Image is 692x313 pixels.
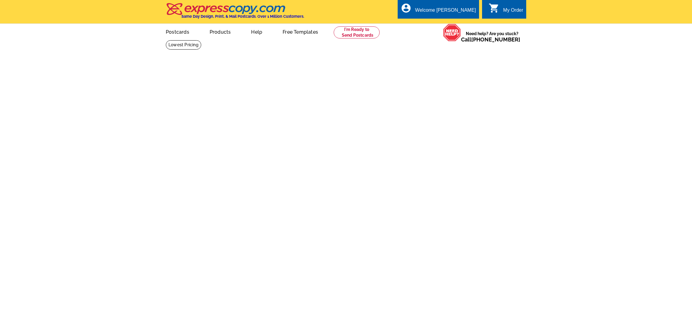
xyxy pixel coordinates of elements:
[503,8,523,16] div: My Order
[156,24,199,38] a: Postcards
[166,7,304,19] a: Same Day Design, Print, & Mail Postcards. Over 1 Million Customers.
[489,3,499,14] i: shopping_cart
[443,24,461,41] img: help
[401,3,411,14] i: account_circle
[415,8,476,16] div: Welcome [PERSON_NAME]
[461,31,523,43] span: Need help? Are you stuck?
[489,7,523,14] a: shopping_cart My Order
[471,36,520,43] a: [PHONE_NUMBER]
[273,24,328,38] a: Free Templates
[241,24,272,38] a: Help
[181,14,304,19] h4: Same Day Design, Print, & Mail Postcards. Over 1 Million Customers.
[461,36,520,43] span: Call
[200,24,241,38] a: Products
